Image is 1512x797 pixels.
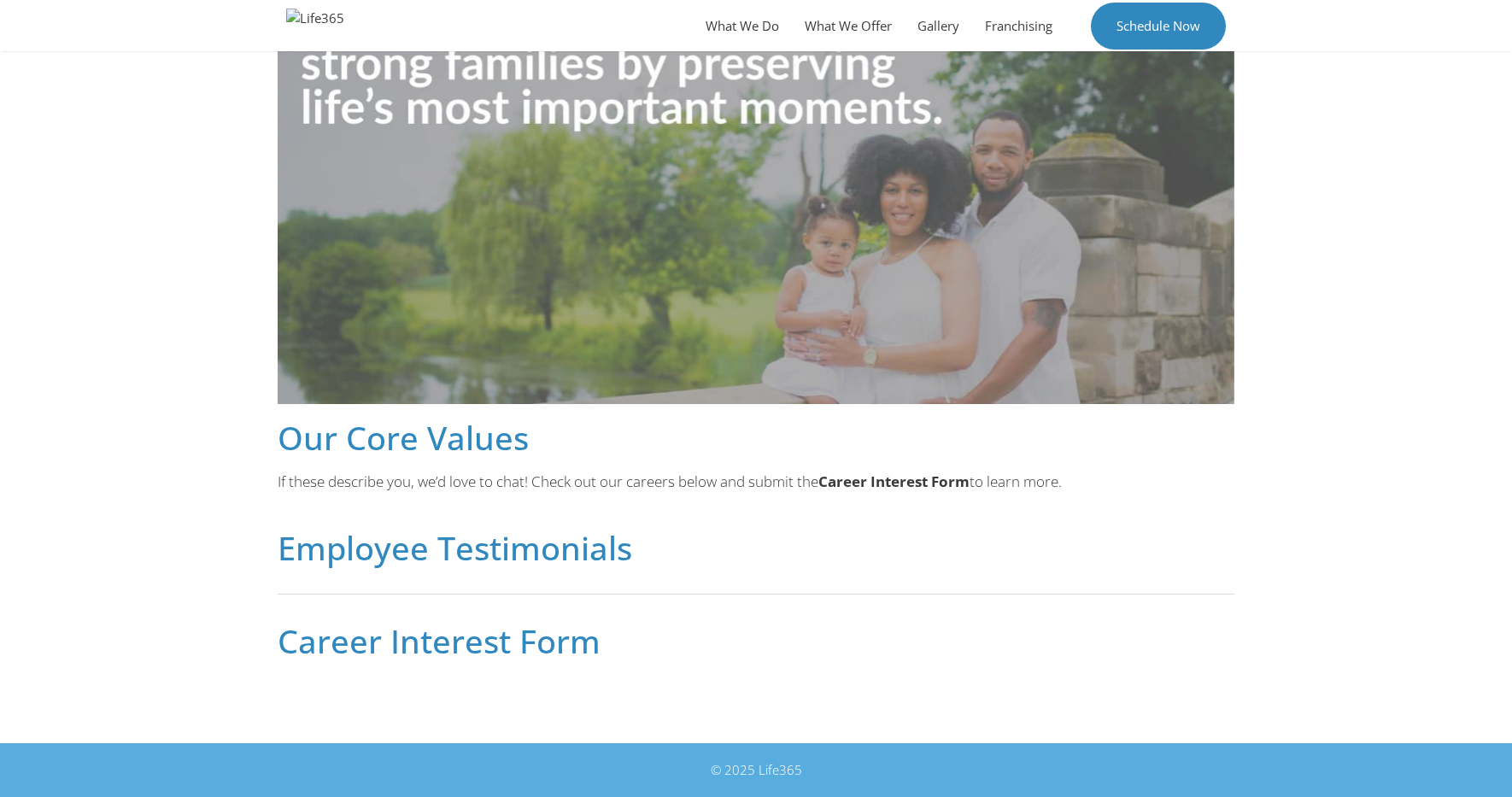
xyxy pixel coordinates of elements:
[286,760,1226,780] div: © 2025 Life365
[818,472,970,491] strong: Career Interest Form
[278,421,1234,454] h2: Our Core Values
[1091,3,1226,50] a: Schedule Now
[278,531,1234,564] h2: Employee Testimonials
[278,624,1234,657] h2: Career Interest Form
[278,471,1234,493] p: If these describe you, we’d love to chat! Check out our careers below and submit the to learn more.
